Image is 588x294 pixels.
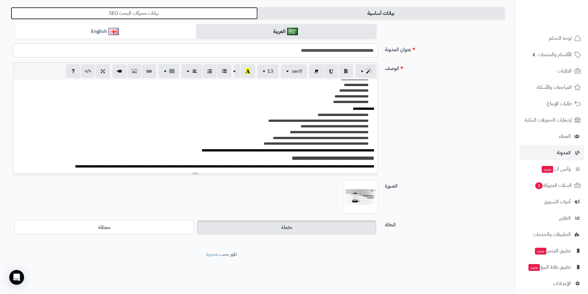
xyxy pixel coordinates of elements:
[519,145,584,160] a: المدونة
[519,96,584,111] a: طلبات الإرجاع
[382,43,507,53] label: عنوان المدونة
[519,194,584,209] a: أدوات التسويق
[519,178,584,193] a: السلات المتروكة3
[11,7,258,19] a: بيانات محركات البحث SEO
[535,248,546,255] span: جديد
[537,83,572,92] span: المراجعات والأسئلة
[559,214,571,222] span: التقارير
[519,211,584,226] a: التقارير
[528,263,571,271] span: تطبيق نقاط البيع
[549,34,572,43] span: لوحة التحكم
[519,227,584,242] a: التطبيقات والخدمات
[108,28,119,35] img: English
[553,279,571,288] span: الإعدادات
[281,64,307,78] button: serif
[557,67,572,75] span: الطلبات
[534,246,571,255] span: تطبيق المتجر
[535,181,572,190] span: السلات المتروكة
[535,182,543,189] span: 3
[519,129,584,144] a: العملاء
[519,113,584,127] a: إشعارات التحويلات البنكية
[15,24,196,39] a: English
[544,197,571,206] span: أدوات التسويق
[519,64,584,78] a: الطلبات
[541,165,571,173] span: وآتس آب
[267,68,273,75] span: 13
[547,99,572,108] span: طلبات الإرجاع
[382,180,507,190] label: الصورة
[258,7,505,19] a: بيانات أساسية
[525,116,572,124] span: إشعارات التحويلات البنكية
[538,50,572,59] span: الأقسام والمنتجات
[519,162,584,176] a: وآتس آبجديد
[519,80,584,95] a: المراجعات والأسئلة
[519,260,584,275] a: تطبيق نقاط البيعجديد
[382,62,507,72] label: الوصف
[9,270,24,285] div: Open Intercom Messenger
[519,31,584,46] a: لوحة التحكم
[281,224,292,231] span: مفعلة
[287,28,298,35] img: العربية
[257,64,278,78] button: 13
[98,224,111,231] span: معطلة
[206,251,217,258] a: متجرة
[557,148,571,157] span: المدونة
[519,243,584,258] a: تطبيق المتجرجديد
[519,276,584,291] a: الإعدادات
[533,230,571,239] span: التطبيقات والخدمات
[292,68,302,75] span: serif
[382,219,507,229] label: الحالة
[559,132,571,141] span: العملاء
[196,24,377,39] a: العربية
[528,264,540,271] span: جديد
[542,166,553,173] span: جديد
